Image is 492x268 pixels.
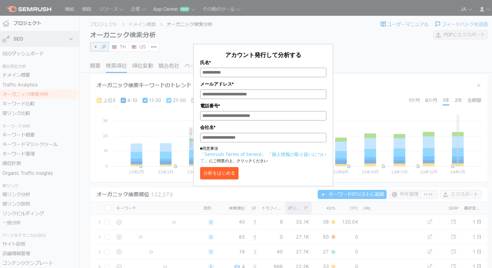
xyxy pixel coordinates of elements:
[200,167,239,179] button: 分析をはじめる
[200,151,266,157] a: 「Semrush Terms of Service」
[200,151,326,163] a: 「個人情報の取り扱いについて」
[200,146,326,164] p: ■同意事項 にご同意の上、クリックください
[200,102,326,109] label: 電話番号*
[200,80,326,88] label: メールアドレス*
[225,51,301,59] span: アカウント発行して分析する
